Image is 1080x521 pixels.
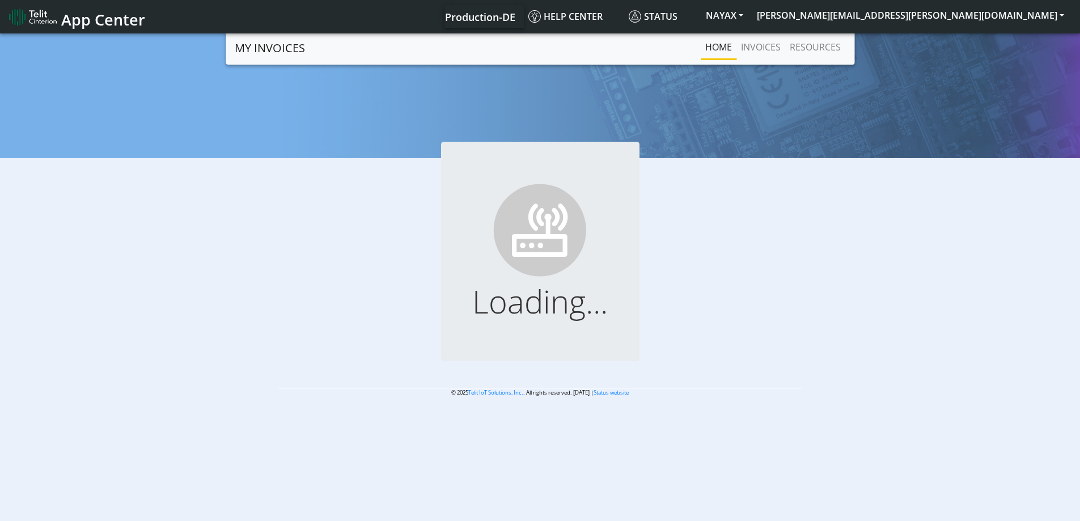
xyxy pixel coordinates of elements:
a: MY INVOICES [235,37,305,60]
h1: Loading... [459,282,621,320]
img: status.svg [629,10,641,23]
a: RESOURCES [785,36,845,58]
button: NAYAX [699,5,750,26]
img: ... [488,178,592,282]
span: Production-DE [445,10,515,24]
a: App Center [9,5,143,29]
a: Help center [524,5,624,28]
span: Status [629,10,677,23]
a: Telit IoT Solutions, Inc. [468,389,523,396]
span: App Center [61,9,145,30]
a: Home [701,36,736,58]
img: logo-telit-cinterion-gw-new.png [9,8,57,26]
a: INVOICES [736,36,785,58]
p: © 2025 . All rights reserved. [DATE] | [278,388,802,397]
a: Status [624,5,699,28]
button: [PERSON_NAME][EMAIL_ADDRESS][PERSON_NAME][DOMAIN_NAME] [750,5,1071,26]
a: Status website [594,389,629,396]
img: knowledge.svg [528,10,541,23]
a: Your current platform instance [444,5,515,28]
span: Help center [528,10,603,23]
